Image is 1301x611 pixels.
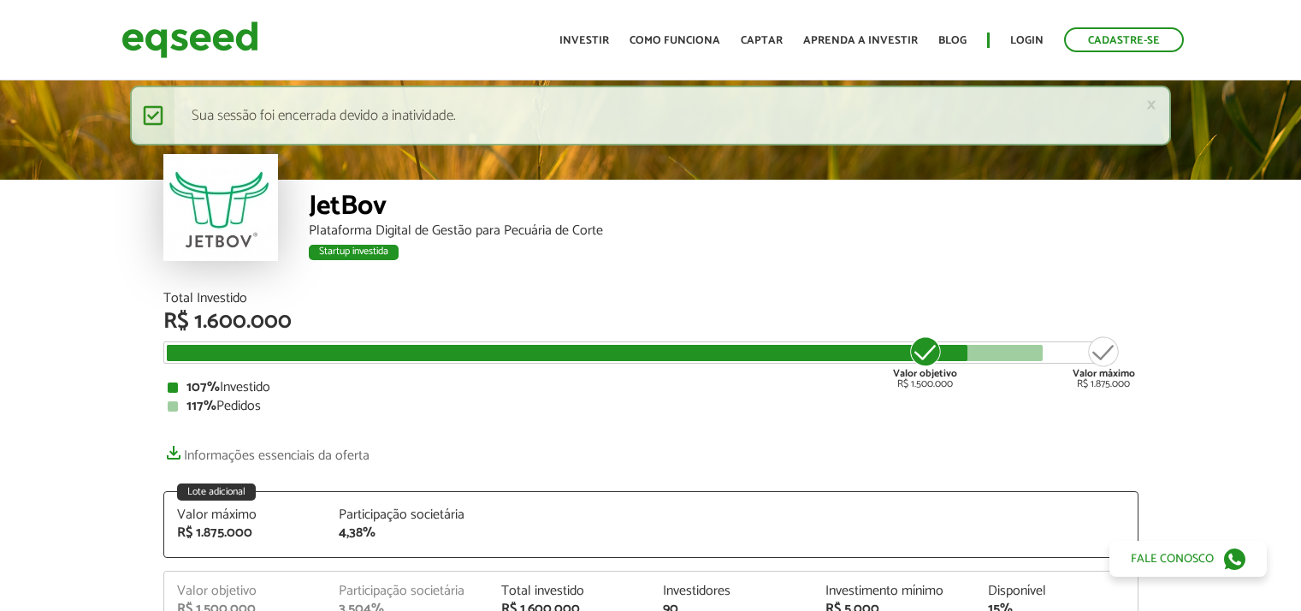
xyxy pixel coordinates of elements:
div: Plataforma Digital de Gestão para Pecuária de Corte [309,224,1138,238]
div: Valor objetivo [177,584,314,598]
div: JetBov [309,193,1138,224]
strong: 107% [186,376,220,399]
div: R$ 1.600.000 [163,311,1138,333]
a: Blog [938,35,967,46]
div: Investimento mínimo [825,584,962,598]
div: R$ 1.875.000 [1073,335,1135,389]
div: Pedidos [168,400,1134,413]
div: Total investido [501,584,638,598]
a: Captar [741,35,783,46]
div: 4,38% [339,526,476,540]
a: Login [1010,35,1044,46]
div: Investidores [663,584,800,598]
a: Cadastre-se [1064,27,1184,52]
div: Startup investida [309,245,399,260]
div: R$ 1.875.000 [177,526,314,540]
div: Total Investido [163,292,1138,305]
a: Aprenda a investir [803,35,918,46]
strong: 117% [186,394,216,418]
a: × [1146,96,1156,114]
div: Investido [168,381,1134,394]
div: Sua sessão foi encerrada devido a inatividade. [130,86,1171,145]
a: Investir [559,35,609,46]
strong: Valor objetivo [893,365,957,382]
img: EqSeed [121,17,258,62]
div: R$ 1.500.000 [893,335,957,389]
div: Participação societária [339,508,476,522]
a: Fale conosco [1109,541,1267,577]
div: Participação societária [339,584,476,598]
div: Lote adicional [177,483,256,501]
a: Informações essenciais da oferta [163,439,370,463]
a: Como funciona [630,35,720,46]
strong: Valor máximo [1073,365,1135,382]
div: Valor máximo [177,508,314,522]
div: Disponível [988,584,1125,598]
